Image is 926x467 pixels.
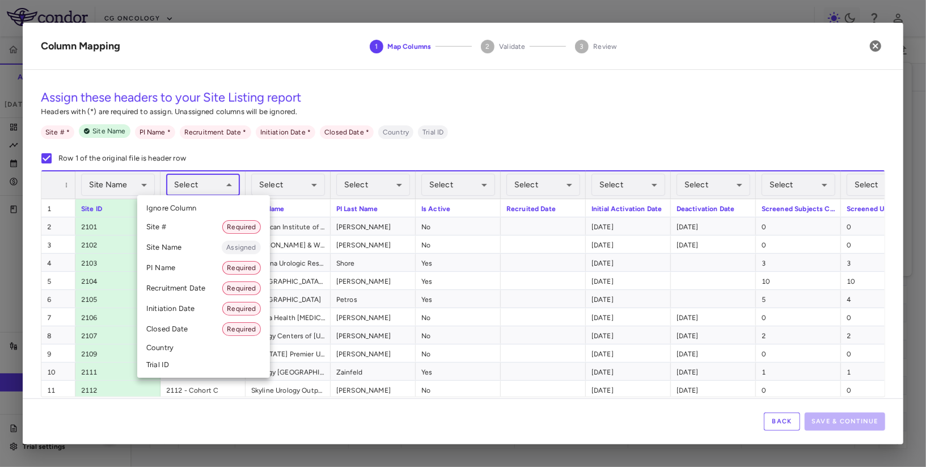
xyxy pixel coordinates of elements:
[137,237,270,258] li: Site Name
[137,356,270,373] li: Trial ID
[222,242,260,253] span: Assigned
[137,217,270,237] li: Site #
[223,283,260,293] span: Required
[137,319,270,339] li: Closed Date
[223,324,260,334] span: Required
[137,278,270,298] li: Recruitment Date
[137,339,270,356] li: Country
[223,222,260,232] span: Required
[137,258,270,278] li: PI Name
[223,263,260,273] span: Required
[137,298,270,319] li: Initiation Date
[223,304,260,314] span: Required
[146,203,196,213] span: Ignore Column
